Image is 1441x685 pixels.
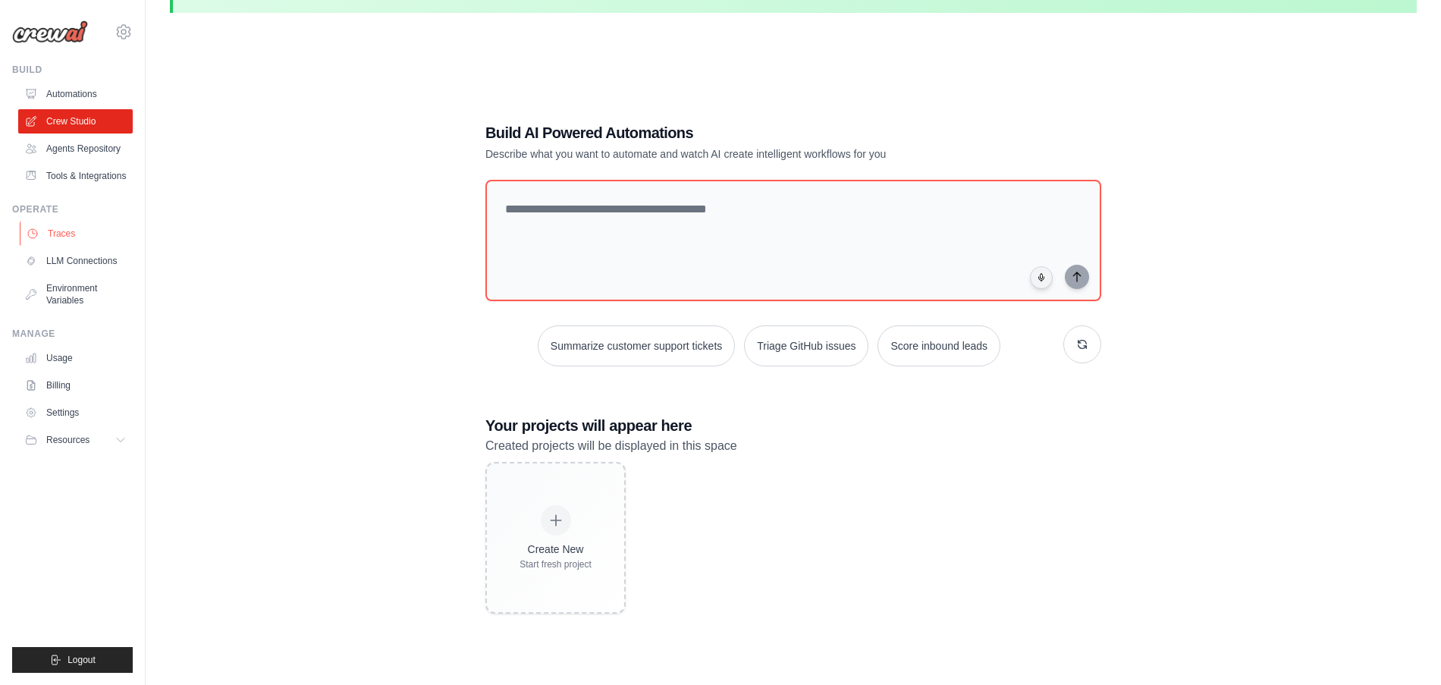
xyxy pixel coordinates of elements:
a: Crew Studio [18,109,133,134]
span: Logout [67,654,96,666]
div: Start fresh project [520,558,592,570]
a: Usage [18,346,133,370]
h1: Build AI Powered Automations [485,122,995,143]
button: Resources [18,428,133,452]
h3: Your projects will appear here [485,415,1101,436]
a: LLM Connections [18,249,133,273]
button: Triage GitHub issues [744,325,868,366]
div: Operate [12,203,133,215]
button: Logout [12,647,133,673]
a: Billing [18,373,133,397]
p: Created projects will be displayed in this space [485,436,1101,456]
a: Settings [18,401,133,425]
img: Logo [12,20,88,43]
div: Build [12,64,133,76]
span: Resources [46,434,89,446]
p: Describe what you want to automate and watch AI create intelligent workflows for you [485,146,995,162]
button: Summarize customer support tickets [538,325,735,366]
a: Traces [20,222,134,246]
div: Manage [12,328,133,340]
button: Score inbound leads [877,325,1000,366]
button: Get new suggestions [1063,325,1101,363]
button: Click to speak your automation idea [1030,266,1053,289]
div: Create New [520,542,592,557]
a: Tools & Integrations [18,164,133,188]
a: Automations [18,82,133,106]
a: Environment Variables [18,276,133,313]
a: Agents Repository [18,137,133,161]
